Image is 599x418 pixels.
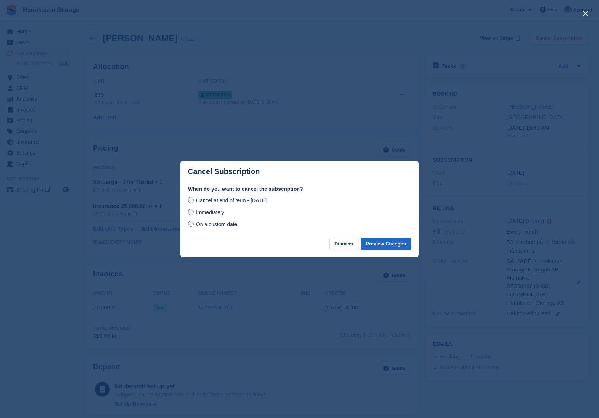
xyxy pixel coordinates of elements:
[361,238,411,250] button: Preview Changes
[196,221,237,227] span: On a custom date
[188,167,260,176] p: Cancel Subscription
[580,7,592,19] button: close
[188,197,194,203] input: Cancel at end of term - [DATE]
[329,238,358,250] button: Dismiss
[196,197,267,203] span: Cancel at end of term - [DATE]
[196,209,224,215] span: Immediately
[188,209,194,215] input: Immediately
[188,185,411,193] label: When do you want to cancel the subscription?
[188,221,194,227] input: On a custom date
